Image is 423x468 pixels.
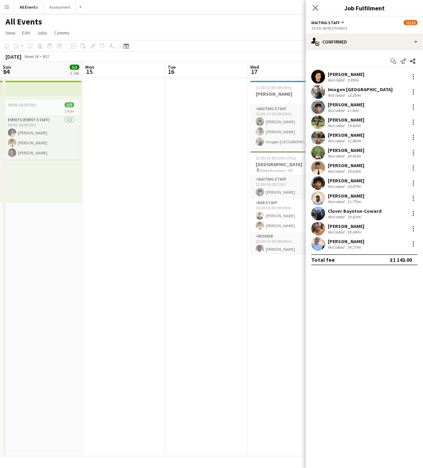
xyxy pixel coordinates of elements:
div: Not rated [328,153,346,159]
button: Assessment [44,0,76,14]
div: Not rated [328,138,346,143]
div: Imogen [GEOGRAPHIC_DATA] [328,86,393,93]
div: 10.07mi [346,184,362,189]
span: 17 [249,68,259,76]
div: [PERSON_NAME] [328,71,364,77]
div: 11.8mi [346,108,360,113]
div: [PERSON_NAME] [328,193,364,199]
div: 1 Job [70,70,79,76]
app-card-role: Bar Staff2/215:30-01:00 (9h30m)[PERSON_NAME][PERSON_NAME] [250,199,327,232]
span: 11:30-17:00 (5h30m) [256,85,292,90]
span: 16 [167,68,176,76]
div: Not rated [328,229,346,235]
div: £1 143.00 [390,256,412,263]
div: Not rated [328,108,346,113]
div: Not rated [328,245,346,250]
div: [PERSON_NAME] [328,178,364,184]
span: Edit [22,30,30,36]
app-card-role: Waiting Staff3/311:30-17:00 (5h30m)[PERSON_NAME][PERSON_NAME]Imogen [GEOGRAPHIC_DATA] [250,105,327,149]
a: Comms [51,28,72,37]
div: Confirmed [306,34,423,50]
div: 13.35mi [346,93,362,98]
div: Not rated [328,123,346,128]
button: All Events [14,0,44,14]
span: Tue [168,64,176,70]
div: 19.04mi [346,229,362,235]
div: [PERSON_NAME] [328,238,364,245]
h3: [PERSON_NAME] [250,91,327,97]
div: 19.63mi [346,169,362,174]
div: Not rated [328,199,346,204]
span: 14 [2,68,11,76]
div: Total fee [311,256,335,263]
div: [PERSON_NAME] [328,117,364,123]
div: [PERSON_NAME] [328,147,364,153]
div: 19.43mi [346,123,362,128]
div: Not rated [328,169,346,174]
app-card-role: Events (Event Staff)3/309:00-14:00 (5h)[PERSON_NAME][PERSON_NAME][PERSON_NAME] [2,116,80,160]
div: BST [43,54,50,59]
app-job-card: 12:00-01:00 (13h) (Thu)12/13[GEOGRAPHIC_DATA] Rolex Banbury - VIP5 RolesWaiting Staff1/112:00-01:... [250,151,327,254]
span: 11/12 [404,20,417,25]
span: Rolex Banbury - VIP [260,168,293,173]
div: 21.96mi [346,138,362,143]
span: 3/3 [65,102,74,107]
app-card-role: Waiting Staff1/112:00-01:00 (13h)[PERSON_NAME] [250,175,327,199]
span: Wed [250,64,259,70]
span: Week 38 [23,54,40,59]
div: [DATE] [6,53,21,60]
div: Not rated [328,77,346,83]
span: Mon [85,64,94,70]
span: 15 [84,68,94,76]
div: 14.27mi [346,245,362,250]
div: 30.41mi [346,153,362,159]
span: 09:00-14:00 (5h) [8,102,36,107]
span: Jobs [37,30,47,36]
app-job-card: 09:00-14:00 (5h)3/31 RoleEvents (Event Staff)3/309:00-14:00 (5h)[PERSON_NAME][PERSON_NAME][PERSON... [2,99,80,160]
a: View [3,28,18,37]
div: [PERSON_NAME] [328,162,364,169]
app-card-role: Reserve1/115:30-01:00 (9h30m)[PERSON_NAME] [250,232,327,256]
span: 3/3 [70,65,79,70]
span: Comms [54,30,70,36]
app-job-card: 11:30-17:00 (5h30m)3/3[PERSON_NAME]1 RoleWaiting Staff3/311:30-17:00 (5h30m)[PERSON_NAME][PERSON_... [250,81,327,149]
div: Not rated [328,93,346,98]
span: Waiting Staff [311,20,340,25]
a: Edit [19,28,33,37]
div: [PERSON_NAME] [328,102,364,108]
span: 1 Role [64,108,74,114]
div: 11.77mi [346,199,362,204]
div: 19.82mi [346,214,362,219]
span: View [6,30,15,36]
div: Not rated [328,214,346,219]
a: Jobs [34,28,50,37]
h3: [GEOGRAPHIC_DATA] [250,161,327,168]
div: [PERSON_NAME] [328,132,364,138]
div: 3.95mi [346,77,360,83]
span: Sun [3,64,11,70]
span: 12:00-01:00 (13h) (Thu) [256,155,296,161]
div: [PERSON_NAME] [328,223,364,229]
div: Clover Bayntun-Coward [328,208,382,214]
h3: Job Fulfilment [306,3,423,12]
button: Waiting Staff [311,20,345,25]
div: Not rated [328,184,346,189]
h1: All Events [6,17,42,27]
div: 10:30-18:00 (7h30m) [311,26,417,31]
